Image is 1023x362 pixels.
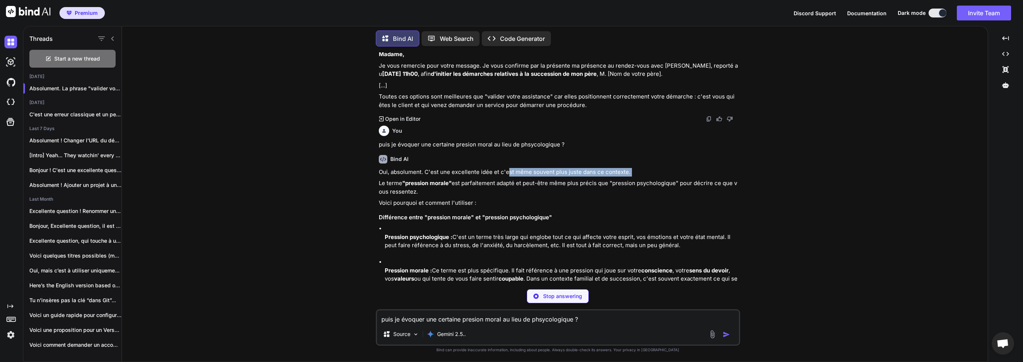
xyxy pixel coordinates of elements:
[794,9,836,17] button: Discord Support
[385,267,432,274] strong: Pression morale :
[29,326,122,334] p: Voici une proposition pour un Verse 2:...
[641,267,672,274] strong: conscience
[29,111,122,118] p: C'est une erreur classique et un peu...
[498,275,523,282] strong: coupable
[794,10,836,16] span: Discord Support
[385,115,420,123] p: Open in Editor
[29,137,122,144] p: Absolument ! Changer l'URL du dépôt distant...
[4,56,17,68] img: darkAi-studio
[29,207,122,215] p: Excellente question ! Renommer un Volume Logique...
[29,152,122,159] p: [Intro] Yeah... They watchin' every move... Let...
[4,36,17,48] img: darkChat
[23,100,122,106] h2: [DATE]
[379,81,739,90] p: [...]
[957,6,1011,20] button: Invite Team
[379,140,739,149] p: puis je évoquer une certaine presion moral au lieu de phsycologique ?
[385,233,739,250] p: C'est un terme très large qui englobe tout ce qui affecte votre esprit, vos émotions et votre éta...
[708,330,717,339] img: attachment
[59,7,105,19] button: premiumPremium
[379,179,739,196] p: Le terme est parfaitement adapté et peut-être même plus précis que "pression psychologique" pour ...
[29,252,122,259] p: Voici quelques titres possibles (mon préféré en...
[4,96,17,109] img: cloudideIcon
[376,347,740,353] p: Bind can provide inaccurate information, including about people. Always double-check its answers....
[29,237,122,245] p: Excellente question, qui touche à une petite...
[6,6,51,17] img: Bind AI
[394,275,414,282] strong: valeurs
[992,332,1014,355] div: Ouvrir le chat
[385,233,452,240] strong: Pression psychologique :
[54,55,100,62] span: Start a new thread
[431,70,597,77] strong: d'initier les démarches relatives à la succession de mon père
[500,34,545,43] p: Code Generator
[440,34,474,43] p: Web Search
[392,127,402,135] h6: You
[29,282,122,289] p: Here’s the English version based on your...
[689,267,729,274] strong: sens du devoir
[379,213,739,222] h3: Différence entre "pression morale" et "pression psychologique"
[898,9,926,17] span: Dark mode
[379,93,739,109] p: Toutes ces options sont meilleures que "valider votre assistance" car elles positionnent correcte...
[29,267,122,274] p: Oui, mais c’est à utiliser uniquement en...
[385,266,739,300] p: Ce terme est plus spécifique. Il fait référence à une pression qui joue sur votre , votre , vos o...
[23,196,122,202] h2: Last Month
[437,330,466,338] p: Gemini 2.5..
[723,331,730,338] img: icon
[379,168,739,177] p: Oui, absolument. C'est une excellente idée et c'est même souvent plus juste dans ce contexte.
[29,85,122,92] p: Absolument. La phrase "valider votre ass...
[29,222,122,230] p: Bonjour, Excellente question, il est primordial de...
[402,180,452,187] strong: "pression morale"
[75,9,98,17] span: Premium
[393,34,413,43] p: Bind AI
[379,199,739,207] p: Voici pourquoi et comment l'utiliser :
[706,116,712,122] img: copy
[543,292,582,300] p: Stop answering
[29,311,122,319] p: Voici un guide rapide pour configurer nfsd...
[390,155,409,163] h6: Bind AI
[67,11,72,15] img: premium
[29,181,122,189] p: Absolument ! Ajouter un projet à une...
[427,330,434,338] img: Gemini 2.5 Pro
[413,331,419,337] img: Pick Models
[847,9,887,17] button: Documentation
[382,70,418,77] strong: [DATE] 11h00
[29,297,122,304] p: Tu n’insères pas la clé “dans Git”...
[29,341,122,349] p: Voici comment demander un accompagnement par un...
[393,330,410,338] p: Source
[4,329,17,341] img: settings
[29,167,122,174] p: Bonjour ! C'est une excellente question qui...
[379,51,404,58] strong: Madame,
[4,76,17,88] img: githubDark
[379,62,739,78] p: Je vous remercie pour votre message. Je vous confirme par la présente ma présence au rendez-vous ...
[727,116,733,122] img: dislike
[23,126,122,132] h2: Last 7 Days
[847,10,887,16] span: Documentation
[29,34,53,43] h1: Threads
[716,116,722,122] img: like
[23,74,122,80] h2: [DATE]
